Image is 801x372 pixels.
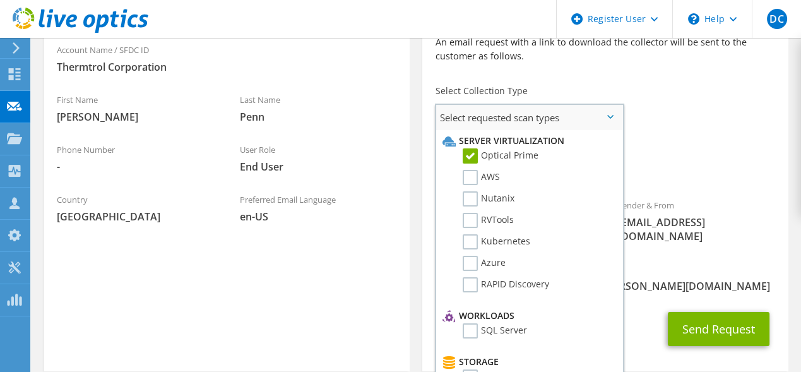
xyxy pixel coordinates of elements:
div: CC & Reply To [422,256,788,299]
p: An email request with a link to download the collector will be sent to the customer as follows. [435,35,775,63]
span: en-US [240,210,398,224]
div: Account Name / SFDC ID [44,37,410,80]
span: DC [767,9,787,29]
span: - [57,160,215,174]
label: RAPID Discovery [463,277,549,292]
label: Optical Prime [463,148,538,164]
li: Storage [439,354,616,369]
label: AWS [463,170,500,185]
div: Phone Number [44,136,227,180]
span: [EMAIL_ADDRESS][DOMAIN_NAME] [618,215,776,243]
li: Workloads [439,308,616,323]
label: Azure [463,256,506,271]
span: [PERSON_NAME] [57,110,215,124]
label: Kubernetes [463,234,530,249]
label: Select Collection Type [435,85,527,97]
div: To [422,192,605,249]
div: Sender & From [605,192,788,249]
button: Send Request [668,312,769,346]
svg: \n [688,13,699,25]
span: End User [240,160,398,174]
div: First Name [44,87,227,130]
div: Preferred Email Language [227,186,410,230]
li: Server Virtualization [439,133,616,148]
div: Last Name [227,87,410,130]
div: Country [44,186,227,230]
div: User Role [227,136,410,180]
span: Penn [240,110,398,124]
div: Requested Collections [422,135,788,186]
span: Thermtrol Corporation [57,60,397,74]
label: RVTools [463,213,514,228]
label: SQL Server [463,323,527,339]
span: [GEOGRAPHIC_DATA] [57,210,215,224]
span: Select requested scan types [436,105,622,130]
label: Nutanix [463,191,514,207]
